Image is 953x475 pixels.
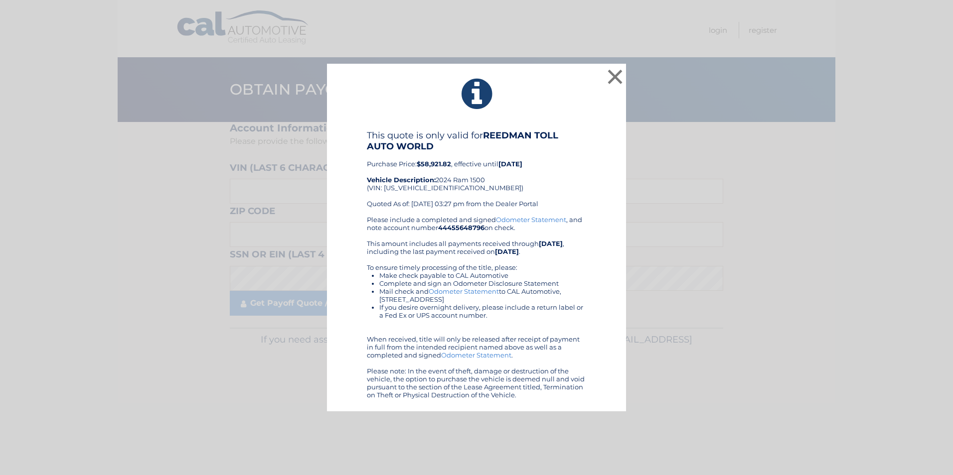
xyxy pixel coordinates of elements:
[605,67,625,87] button: ×
[379,303,586,319] li: If you desire overnight delivery, please include a return label or a Fed Ex or UPS account number.
[379,271,586,279] li: Make check payable to CAL Automotive
[496,216,566,224] a: Odometer Statement
[417,160,451,168] b: $58,921.82
[495,247,519,255] b: [DATE]
[441,351,511,359] a: Odometer Statement
[498,160,522,168] b: [DATE]
[429,287,499,295] a: Odometer Statement
[367,130,586,216] div: Purchase Price: , effective until 2024 Ram 1500 (VIN: [US_VEHICLE_IDENTIFICATION_NUMBER]) Quoted ...
[367,130,586,152] h4: This quote is only valid for
[438,224,484,232] b: 44455648796
[367,130,558,152] b: REEDMAN TOLL AUTO WORLD
[379,279,586,287] li: Complete and sign an Odometer Disclosure Statement
[379,287,586,303] li: Mail check and to CAL Automotive, [STREET_ADDRESS]
[539,239,563,247] b: [DATE]
[367,176,436,184] strong: Vehicle Description:
[367,216,586,399] div: Please include a completed and signed , and note account number on check. This amount includes al...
